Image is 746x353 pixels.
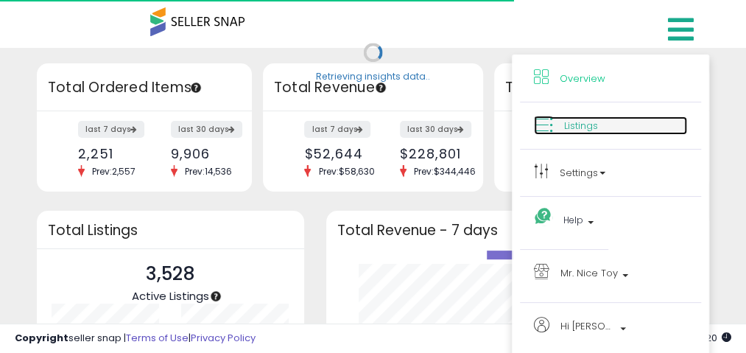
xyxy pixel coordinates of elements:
div: 2,251 [78,146,133,161]
h3: Total Revenue [274,77,472,98]
span: Prev: 2,557 [85,165,143,178]
span: Prev: $344,446 [407,165,483,178]
label: last 30 days [171,121,242,138]
div: Tooltip anchor [374,81,387,94]
label: last 30 days [400,121,471,138]
h3: Total Ordered Items [48,77,241,98]
label: last 7 days [78,121,144,138]
p: 3,528 [132,260,209,288]
a: Listings [534,116,687,135]
a: Settings [534,164,687,182]
a: Overview [534,69,687,88]
div: 9,906 [171,146,226,161]
div: Tooltip anchor [189,81,203,94]
label: last 7 days [304,121,370,138]
a: Privacy Policy [191,331,256,345]
span: Prev: $58,630 [311,165,381,178]
div: $228,801 [400,146,457,161]
span: Prev: 14,536 [177,165,239,178]
div: Retrieving insights data.. [316,71,430,84]
div: seller snap | | [15,332,256,346]
strong: Copyright [15,331,68,345]
a: Terms of Use [126,331,189,345]
a: Help [534,211,594,235]
div: Tooltip anchor [209,290,222,303]
span: Listings [564,119,598,133]
span: Overview [560,71,605,85]
span: Mr. Nice Toy [560,264,618,282]
a: Mr. Nice Toy [534,264,687,288]
h3: Total Revenue - 7 days [337,225,698,236]
div: $52,644 [304,146,362,161]
h3: Total Profit [505,77,698,98]
h3: Total Listings [48,225,293,236]
a: Hi [PERSON_NAME] [534,317,687,349]
span: Hi [PERSON_NAME] [560,317,616,335]
i: Get Help [534,207,552,226]
span: Active Listings [132,288,209,304]
span: Help [563,211,583,229]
